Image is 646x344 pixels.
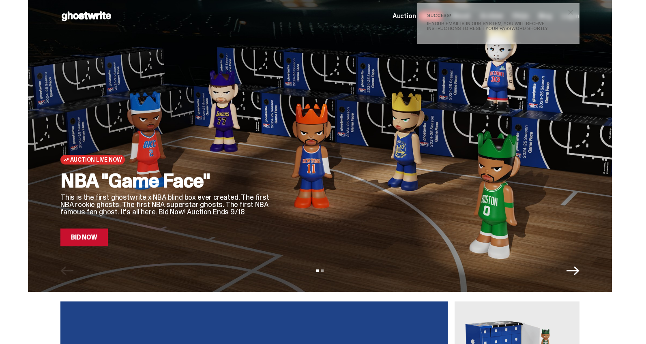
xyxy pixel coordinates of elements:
p: This is the first ghostwrite x NBA blind box ever created. The first NBA rookie ghosts. The first... [60,194,271,216]
span: Auction Live Now [70,156,122,163]
button: View slide 2 [321,269,324,272]
h2: NBA "Game Face" [60,171,271,190]
a: Auction LIVE [393,11,442,21]
button: close [563,5,578,19]
span: Auction [393,13,416,19]
div: Success! [427,13,563,18]
div: If your email is in our system, you will receive instructions to reset your password shortly. [427,21,563,31]
a: Bid Now [60,229,108,246]
button: Next [567,264,579,277]
button: View slide 1 [316,269,319,272]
